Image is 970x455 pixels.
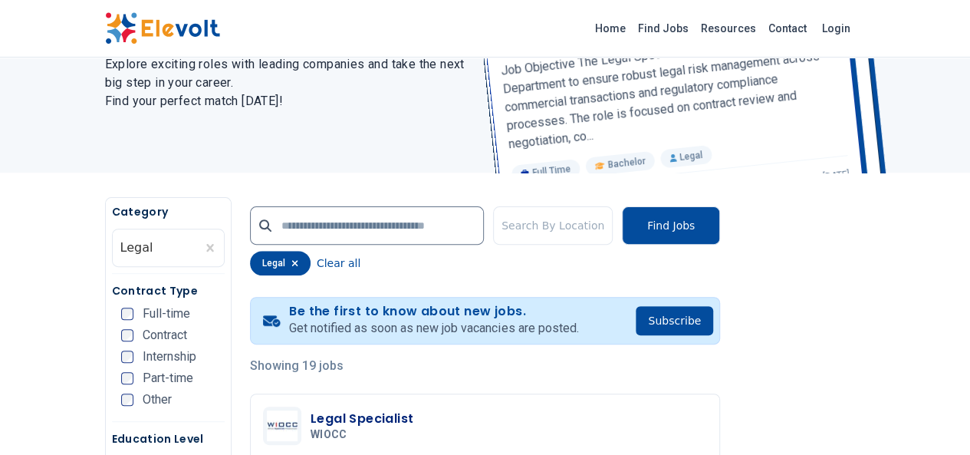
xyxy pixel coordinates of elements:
[267,410,298,441] img: WIOCC
[143,308,190,320] span: Full-time
[112,204,225,219] h5: Category
[143,329,187,341] span: Contract
[121,394,133,406] input: Other
[121,308,133,320] input: Full-time
[143,351,196,363] span: Internship
[893,381,970,455] iframe: Chat Widget
[289,304,578,319] h4: Be the first to know about new jobs.
[311,428,347,442] span: WIOCC
[695,16,762,41] a: Resources
[250,357,720,375] p: Showing 19 jobs
[813,13,860,44] a: Login
[143,372,193,384] span: Part-time
[622,206,720,245] button: Find Jobs
[112,283,225,298] h5: Contract Type
[632,16,695,41] a: Find Jobs
[112,431,225,447] h5: Education Level
[636,306,713,335] button: Subscribe
[105,12,220,45] img: Elevolt
[121,351,133,363] input: Internship
[121,372,133,384] input: Part-time
[143,394,172,406] span: Other
[250,251,311,275] div: legal
[105,55,467,110] h2: Explore exciting roles with leading companies and take the next big step in your career. Find you...
[311,410,413,428] h3: Legal Specialist
[121,329,133,341] input: Contract
[289,319,578,338] p: Get notified as soon as new job vacancies are posted.
[589,16,632,41] a: Home
[317,251,360,275] button: Clear all
[762,16,813,41] a: Contact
